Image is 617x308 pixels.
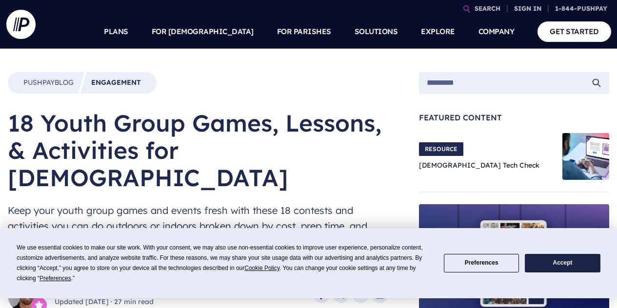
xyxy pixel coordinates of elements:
a: GET STARTED [537,21,611,41]
img: Church Tech Check Blog Hero Image [562,133,609,180]
button: Preferences [444,254,519,273]
a: [DEMOGRAPHIC_DATA] Tech Check [419,161,539,170]
div: We use essential cookies to make our site work. With your consent, we may also use non-essential ... [17,243,432,284]
span: · [111,297,112,306]
a: SOLUTIONS [355,15,398,49]
button: Accept [525,254,600,273]
span: Preferences [40,275,71,282]
a: Engagement [91,78,141,88]
a: FOR PARISHES [277,15,331,49]
span: RESOURCE [419,142,463,156]
a: PLANS [104,15,128,49]
h1: 18 Youth Group Games, Lessons, & Activities for [DEMOGRAPHIC_DATA] [8,109,388,191]
span: Pushpay [23,78,55,87]
a: FOR [DEMOGRAPHIC_DATA] [152,15,254,49]
a: COMPANY [478,15,515,49]
a: EXPLORE [421,15,455,49]
a: PushpayBlog [23,78,74,88]
span: Cookie Policy [244,265,279,271]
span: Updated [DATE] 27 min read [55,297,154,307]
span: Keep your youth group games and events fresh with these 18 contests and activities you can do out... [8,203,388,250]
span: Featured Content [419,114,609,121]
